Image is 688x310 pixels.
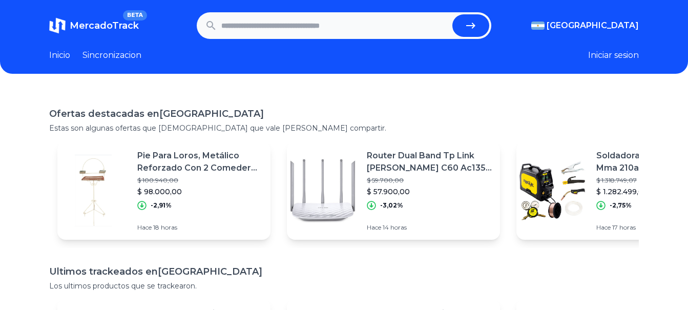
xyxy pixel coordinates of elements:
[151,201,172,210] p: -2,91%
[49,17,139,34] a: MercadoTrackBETA
[531,22,545,30] img: Argentina
[610,201,632,210] p: -2,75%
[123,10,147,20] span: BETA
[547,19,639,32] span: [GEOGRAPHIC_DATA]
[137,187,262,197] p: $ 98.000,00
[367,223,492,232] p: Hace 14 horas
[49,17,66,34] img: MercadoTrack
[49,281,639,291] p: Los ultimos productos que se trackearon.
[367,176,492,184] p: $ 59.700,00
[367,150,492,174] p: Router Dual Band Tp Link [PERSON_NAME] C60 Ac1350 5ghz 2.4ghz 5 Ant
[137,223,262,232] p: Hace 18 horas
[287,155,359,226] img: Featured image
[82,49,141,61] a: Sincronizacion
[57,155,129,226] img: Featured image
[588,49,639,61] button: Iniciar sesion
[49,49,70,61] a: Inicio
[531,19,639,32] button: [GEOGRAPHIC_DATA]
[49,107,639,121] h1: Ofertas destacadas en [GEOGRAPHIC_DATA]
[49,264,639,279] h1: Ultimos trackeados en [GEOGRAPHIC_DATA]
[49,123,639,133] p: Estas son algunas ofertas que [DEMOGRAPHIC_DATA] que vale [PERSON_NAME] compartir.
[137,150,262,174] p: Pie Para Loros, Metálico Reforzado Con 2 Comederos 174cm
[516,155,588,226] img: Featured image
[287,141,500,240] a: Featured imageRouter Dual Band Tp Link [PERSON_NAME] C60 Ac1350 5ghz 2.4ghz 5 Ant$ 59.700,00$ 57....
[367,187,492,197] p: $ 57.900,00
[57,141,270,240] a: Featured imagePie Para Loros, Metálico Reforzado Con 2 Comederos 174cm$ 100.940,00$ 98.000,00-2,9...
[70,20,139,31] span: MercadoTrack
[137,176,262,184] p: $ 100.940,00
[380,201,403,210] p: -3,02%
